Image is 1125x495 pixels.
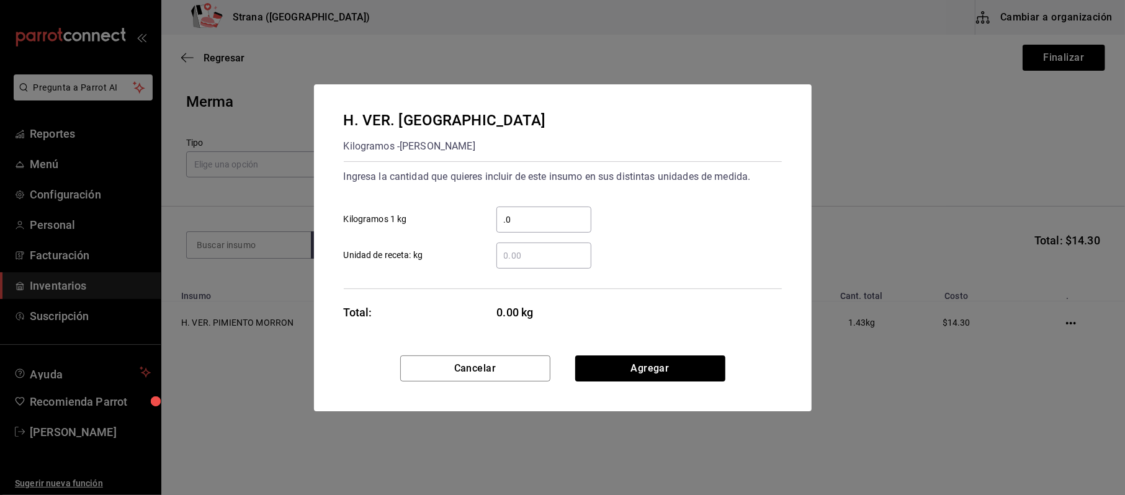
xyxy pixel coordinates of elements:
button: Agregar [575,355,725,381]
span: 0.00 kg [497,304,592,321]
span: Kilogramos 1 kg [344,213,407,226]
input: Unidad de receta: kg [496,248,591,263]
input: Kilogramos 1 kg [496,212,591,227]
div: Total: [344,304,372,321]
button: Cancelar [400,355,550,381]
div: H. VER. [GEOGRAPHIC_DATA] [344,109,546,132]
span: Unidad de receta: kg [344,249,423,262]
div: Kilogramos - [PERSON_NAME] [344,136,546,156]
div: Ingresa la cantidad que quieres incluir de este insumo en sus distintas unidades de medida. [344,167,782,187]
